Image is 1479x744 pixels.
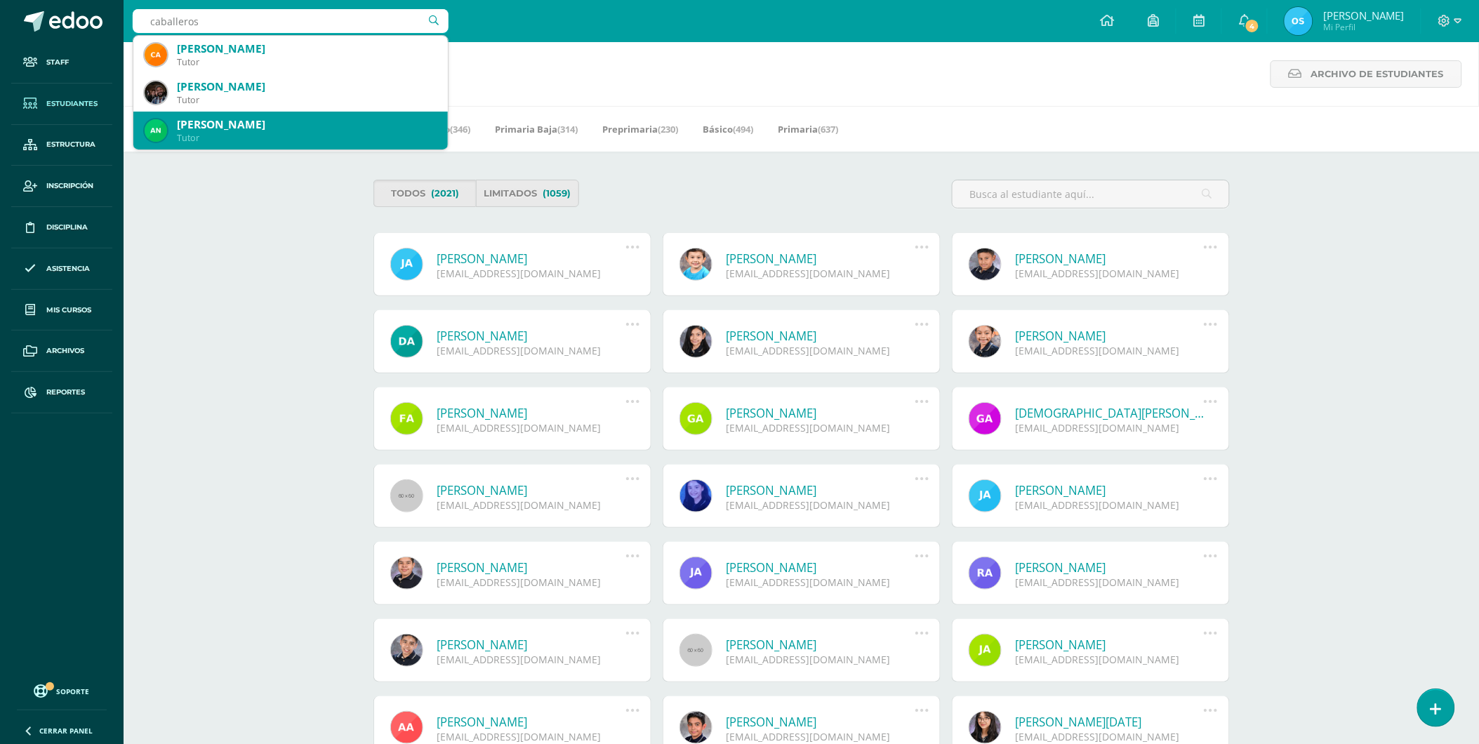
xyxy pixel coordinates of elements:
a: [PERSON_NAME] [437,328,626,344]
a: Básico(494) [703,118,753,140]
a: Archivo de Estudiantes [1271,60,1462,88]
div: [EMAIL_ADDRESS][DOMAIN_NAME] [1016,653,1205,666]
span: Inscripción [46,180,93,192]
div: [EMAIL_ADDRESS][DOMAIN_NAME] [727,267,915,280]
a: [PERSON_NAME] [1016,559,1205,576]
div: [EMAIL_ADDRESS][DOMAIN_NAME] [1016,730,1205,743]
span: Estructura [46,139,95,150]
img: c4b70221cb94bf808be0a51b5d14b194.png [145,44,167,66]
div: [EMAIL_ADDRESS][DOMAIN_NAME] [1016,267,1205,280]
a: Soporte [17,681,107,700]
a: Reportes [11,372,112,413]
span: (230) [658,123,678,135]
a: [PERSON_NAME][DATE] [1016,714,1205,730]
div: [EMAIL_ADDRESS][DOMAIN_NAME] [727,730,915,743]
a: [PERSON_NAME] [437,405,626,421]
span: (637) [818,123,838,135]
span: Asistencia [46,263,90,274]
div: [EMAIL_ADDRESS][DOMAIN_NAME] [1016,421,1205,434]
a: Todos(2021) [373,180,477,207]
a: Disciplina [11,207,112,248]
div: [EMAIL_ADDRESS][DOMAIN_NAME] [437,267,626,280]
a: [PERSON_NAME] [727,251,915,267]
div: [EMAIL_ADDRESS][DOMAIN_NAME] [1016,344,1205,357]
a: [PERSON_NAME] [437,559,626,576]
div: Tutor [177,94,437,106]
div: [EMAIL_ADDRESS][DOMAIN_NAME] [1016,576,1205,589]
a: [PERSON_NAME] [727,482,915,498]
span: (346) [450,123,470,135]
a: [PERSON_NAME] [437,482,626,498]
a: [PERSON_NAME] [727,559,915,576]
span: Staff [46,57,69,68]
span: (494) [733,123,753,135]
a: Estructura [11,125,112,166]
a: [PERSON_NAME] [437,637,626,653]
span: (1059) [543,180,571,206]
div: [EMAIL_ADDRESS][DOMAIN_NAME] [437,498,626,512]
span: Mis cursos [46,305,91,316]
div: [EMAIL_ADDRESS][DOMAIN_NAME] [1016,498,1205,512]
a: Inscripción [11,166,112,207]
span: Soporte [57,686,90,696]
span: (314) [557,123,578,135]
div: [EMAIL_ADDRESS][DOMAIN_NAME] [437,421,626,434]
div: [EMAIL_ADDRESS][DOMAIN_NAME] [437,576,626,589]
div: Tutor [177,56,437,68]
span: Reportes [46,387,85,398]
a: [DEMOGRAPHIC_DATA][PERSON_NAME] [1016,405,1205,421]
a: [PERSON_NAME] [437,714,626,730]
div: [EMAIL_ADDRESS][DOMAIN_NAME] [437,344,626,357]
a: Primaria(637) [778,118,838,140]
span: (2021) [431,180,459,206]
a: [PERSON_NAME] [1016,251,1205,267]
div: [EMAIL_ADDRESS][DOMAIN_NAME] [727,421,915,434]
span: 4 [1245,18,1260,34]
input: Busca un usuario... [133,9,449,33]
a: [PERSON_NAME] [437,251,626,267]
div: [EMAIL_ADDRESS][DOMAIN_NAME] [727,653,915,666]
a: [PERSON_NAME] [727,637,915,653]
div: [PERSON_NAME] [177,41,437,56]
a: Mis cursos [11,290,112,331]
div: [PERSON_NAME] [177,117,437,132]
div: [EMAIL_ADDRESS][DOMAIN_NAME] [727,344,915,357]
a: [PERSON_NAME] [1016,637,1205,653]
a: [PERSON_NAME] [727,714,915,730]
span: Archivos [46,345,84,357]
input: Busca al estudiante aquí... [953,180,1229,208]
a: Staff [11,42,112,84]
a: Estudiantes [11,84,112,125]
div: Tutor [177,132,437,144]
span: Cerrar panel [39,726,93,736]
a: Preprimaria(230) [602,118,678,140]
a: [PERSON_NAME] [1016,328,1205,344]
a: Asistencia [11,248,112,290]
div: [EMAIL_ADDRESS][DOMAIN_NAME] [727,498,915,512]
span: Archivo de Estudiantes [1311,61,1444,87]
a: Limitados(1059) [476,180,579,207]
a: [PERSON_NAME] [727,405,915,421]
a: [PERSON_NAME] [727,328,915,344]
span: Mi Perfil [1323,21,1404,33]
span: Estudiantes [46,98,98,109]
span: Disciplina [46,222,88,233]
a: Primaria Baja(314) [495,118,578,140]
a: Archivos [11,331,112,372]
div: [EMAIL_ADDRESS][DOMAIN_NAME] [437,730,626,743]
img: 3fd4a048c6619ed5be5ff1c2738267c3.png [145,119,167,142]
div: [EMAIL_ADDRESS][DOMAIN_NAME] [437,653,626,666]
a: [PERSON_NAME] [1016,482,1205,498]
div: [EMAIL_ADDRESS][DOMAIN_NAME] [727,576,915,589]
div: [PERSON_NAME] [177,79,437,94]
img: 070b477f6933f8ce66674da800cc5d3f.png [1285,7,1313,35]
img: cf5807b2cc11f1b1d5557b42f20d4842.png [145,81,167,104]
span: [PERSON_NAME] [1323,8,1404,22]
